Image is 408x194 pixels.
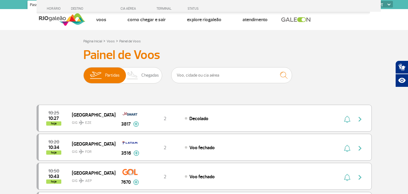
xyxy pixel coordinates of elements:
[189,145,215,151] span: Voo fechado
[79,120,84,125] img: destiny_airplane.svg
[46,150,61,155] span: hoje
[124,67,142,83] img: slider-desembarque
[164,145,166,151] span: 2
[121,120,131,128] span: 3817
[116,37,118,44] a: >
[121,179,131,186] span: 7670
[48,169,59,173] span: 2025-09-28 10:50:00
[344,174,350,181] img: sino-painel-voo.svg
[46,179,61,184] span: hoje
[85,178,92,184] span: AEP
[145,7,185,11] div: TERMINAL
[189,174,215,180] span: Voo fechado
[356,174,364,181] img: seta-direita-painel-voo.svg
[356,116,364,123] img: seta-direita-painel-voo.svg
[164,116,166,122] span: 2
[83,48,325,63] h3: Painel de Voos
[115,7,145,11] div: CIA AÉREA
[395,61,408,87] div: Plugin de acessibilidade da Hand Talk.
[243,17,268,23] a: Atendimento
[72,175,111,184] span: GIG
[72,140,111,148] span: [GEOGRAPHIC_DATA]
[72,169,111,177] span: [GEOGRAPHIC_DATA]
[72,146,111,155] span: GIG
[164,174,166,180] span: 2
[189,116,208,122] span: Decolado
[127,17,166,23] a: Como chegar e sair
[48,174,59,179] span: 2025-09-28 10:43:00
[133,150,139,156] img: mais-info-painel-voo.svg
[344,145,350,152] img: sino-painel-voo.svg
[46,121,61,126] span: hoje
[72,111,111,119] span: [GEOGRAPHIC_DATA]
[141,67,159,83] span: Chegadas
[48,140,59,144] span: 2025-09-28 10:20:00
[119,39,141,44] a: Painel de Voos
[85,149,92,155] span: FOR
[72,117,111,126] span: GIG
[356,145,364,152] img: seta-direita-painel-voo.svg
[344,116,350,123] img: sino-painel-voo.svg
[48,116,59,120] span: 2025-09-28 10:27:00
[79,178,84,183] img: destiny_airplane.svg
[27,1,52,10] a: Passageiros
[395,61,408,74] button: Abrir tradutor de língua de sinais.
[38,7,71,11] div: HORÁRIO
[395,74,408,87] button: Abrir recursos assistivos.
[103,37,105,44] a: >
[105,67,120,83] span: Partidas
[133,179,139,185] img: mais-info-painel-voo.svg
[85,120,92,126] span: EZE
[83,39,102,44] a: Página Inicial
[86,67,105,83] img: slider-embarque
[71,7,115,11] div: DESTINO
[121,150,131,157] span: 3516
[171,67,292,83] input: Voo, cidade ou cia aérea
[107,39,115,44] a: Voos
[79,149,84,154] img: destiny_airplane.svg
[187,17,221,23] a: Explore RIOgaleão
[185,7,234,11] div: STATUS
[96,17,106,23] a: Voos
[48,145,59,150] span: 2025-09-28 10:34:00
[48,111,59,115] span: 2025-09-28 10:25:00
[133,121,139,127] img: mais-info-painel-voo.svg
